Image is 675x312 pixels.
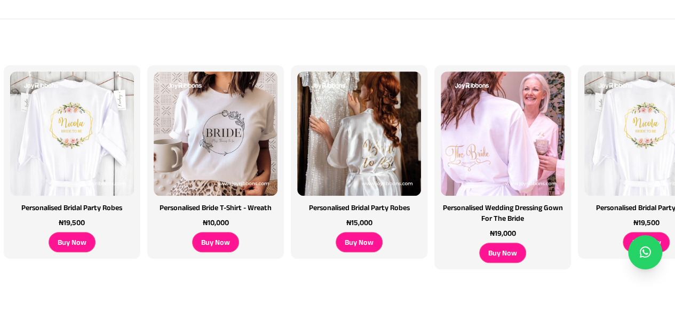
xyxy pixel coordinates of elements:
div: Buy Now [192,232,239,252]
div: Buy Now [49,232,96,252]
div: Buy Now [336,232,383,252]
h3: Personalised Bridal Party Robes [309,202,410,213]
img: Shop Wedding Gifts for your favourite couple on JoyRibbons [10,71,134,195]
a: Shop Wedding Gifts for your favourite couple on JoyRibbons. We deliver anywhere in Nigeria Person... [288,65,431,258]
a: Shop Wedding Gifts for your favourite couple on JoyRibbons. We deliver anywhere in Nigeria Person... [144,65,287,258]
p: ₦10,000 [203,217,229,228]
p: ₦15,000 [346,217,372,228]
h3: Personalised Bridal Party Robes [21,202,122,213]
a: Shop Wedding Gifts for your favourite couple on JoyRibbons. We deliver anywhere in Nigeria Person... [431,65,575,269]
h3: Personalised Bride T-Shirt - Wreath [160,202,272,213]
div: Buy Now [623,232,670,252]
h3: Personalised Wedding Dressing Gown For The Bride [441,202,565,223]
p: ₦19,500 [59,217,85,228]
img: Shop Wedding Gifts for your favourite couple on JoyRibbons. We deliver anywhere in Nigeria [297,71,421,195]
img: Shop Wedding Gifts for your favourite couple on JoyRibbons. We deliver anywhere in Nigeria [154,71,277,195]
p: ₦19,000 [490,228,516,238]
div: Buy Now [479,243,526,263]
p: ₦19,500 [633,217,660,228]
img: Shop Wedding Gifts for your favourite couple on JoyRibbons. We deliver anywhere in Nigeria [441,71,565,195]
